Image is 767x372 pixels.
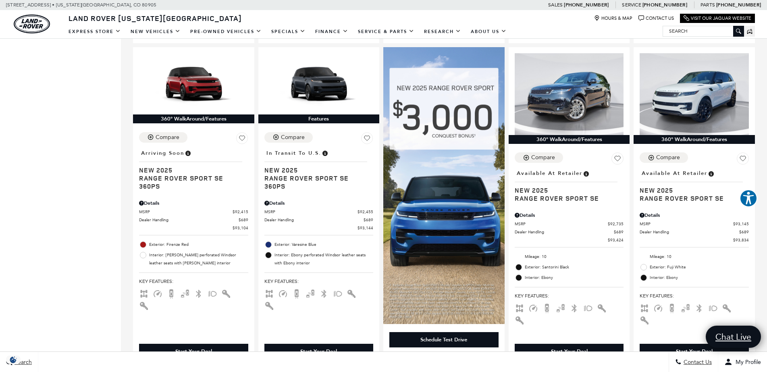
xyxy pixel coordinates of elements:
[419,25,466,39] a: Research
[548,2,563,8] span: Sales
[139,166,242,174] span: New 2025
[722,305,732,310] span: Interior Accents
[14,15,50,33] img: Land Rover
[139,344,248,359] div: Start Your Deal
[594,15,632,21] a: Hours & Map
[608,237,624,243] span: $93,424
[640,291,749,300] span: Key Features :
[185,25,266,39] a: Pre-Owned Vehicles
[221,290,231,296] span: Interior Accents
[64,25,511,39] nav: Main Navigation
[515,229,614,235] span: Dealer Handling
[667,305,677,310] span: Backup Camera
[739,229,749,235] span: $689
[733,221,749,227] span: $93,145
[707,169,715,178] span: Vehicle is in stock and ready for immediate delivery. Due to demand, availability is subject to c...
[139,174,242,190] span: Range Rover Sport SE 360PS
[515,194,618,202] span: Range Rover Sport SE
[597,305,607,310] span: Interior Accents
[180,290,190,296] span: Blind Spot Monitor
[640,186,743,194] span: New 2025
[682,359,712,366] span: Contact Us
[364,217,373,223] span: $689
[4,355,23,364] section: Click to Open Cookie Consent Modal
[716,2,761,8] a: [PHONE_NUMBER]
[166,290,176,296] span: Backup Camera
[64,25,126,39] a: EXPRESS STORE
[6,2,156,8] a: [STREET_ADDRESS] • [US_STATE][GEOGRAPHIC_DATA], CO 80905
[184,149,191,158] span: Vehicle is preparing for delivery to the retailer. MSRP will be finalized when the vehicle arrive...
[264,302,274,308] span: Keyless Entry
[139,209,233,215] span: MSRP
[141,149,184,158] span: Arriving Soon
[640,229,749,235] a: Dealer Handling $689
[640,53,749,135] img: 2025 LAND ROVER Range Rover Sport SE
[525,263,624,271] span: Exterior: Santorini Black
[139,277,248,286] span: Key Features :
[640,221,749,227] a: MSRP $93,145
[361,132,373,148] button: Save Vehicle
[264,290,274,296] span: AWD
[149,251,248,267] span: Interior: [PERSON_NAME] perforated Windsor leather seats with [PERSON_NAME] interior
[126,25,185,39] a: New Vehicles
[69,13,242,23] span: Land Rover [US_STATE][GEOGRAPHIC_DATA]
[233,225,248,231] span: $93,104
[650,263,749,271] span: Exterior: Fuji White
[653,305,663,310] span: Adaptive Cruise Control
[509,135,630,144] div: 360° WalkAround/Features
[570,305,579,310] span: Bluetooth
[264,174,368,190] span: Range Rover Sport SE 360PS
[515,317,524,322] span: Keyless Entry
[583,305,593,310] span: Fog Lights
[274,241,374,249] span: Exterior: Varesine Blue
[663,26,744,36] input: Search
[640,237,749,243] a: $93,834
[208,290,217,296] span: Fog Lights
[732,359,761,366] span: My Profile
[194,290,204,296] span: Bluetooth
[14,15,50,33] a: land-rover
[708,305,718,310] span: Fog Lights
[718,352,767,372] button: Open user profile menu
[638,15,674,21] a: Contact Us
[139,225,248,231] a: $93,104
[611,152,624,168] button: Save Vehicle
[515,212,624,219] div: Pricing Details - Range Rover Sport SE
[542,305,552,310] span: Backup Camera
[564,2,609,8] a: [PHONE_NUMBER]
[640,152,688,163] button: Compare Vehicle
[640,344,749,359] div: Start Your Deal
[264,344,374,359] div: Start Your Deal
[233,209,248,215] span: $92,415
[239,217,248,223] span: $689
[139,148,248,190] a: Arriving SoonNew 2025Range Rover Sport SE 360PS
[515,291,624,300] span: Key Features :
[264,200,374,207] div: Pricing Details - Range Rover Sport SE 360PS
[420,336,467,343] div: Schedule Test Drive
[149,241,248,249] span: Exterior: Firenze Red
[358,209,373,215] span: $92,455
[264,166,368,174] span: New 2025
[640,305,649,310] span: AWD
[319,290,329,296] span: Bluetooth
[640,168,749,202] a: Available at RetailerNew 2025Range Rover Sport SE
[706,326,761,348] a: Chat Live
[64,13,247,23] a: Land Rover [US_STATE][GEOGRAPHIC_DATA]
[684,15,751,21] a: Visit Our Jaguar Website
[258,114,380,123] div: Features
[4,355,23,364] img: Opt-Out Icon
[139,302,149,308] span: Keyless Entry
[515,221,608,227] span: MSRP
[264,132,313,143] button: Compare Vehicle
[515,237,624,243] a: $93,424
[300,348,337,355] div: Start Your Deal
[153,290,162,296] span: Adaptive Cruise Control
[640,229,739,235] span: Dealer Handling
[622,2,641,8] span: Service
[515,229,624,235] a: Dealer Handling $689
[515,344,624,359] div: Start Your Deal
[614,229,624,235] span: $689
[266,149,321,158] span: In Transit to U.S.
[266,25,310,39] a: Specials
[264,148,374,190] a: In Transit to U.S.New 2025Range Rover Sport SE 360PS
